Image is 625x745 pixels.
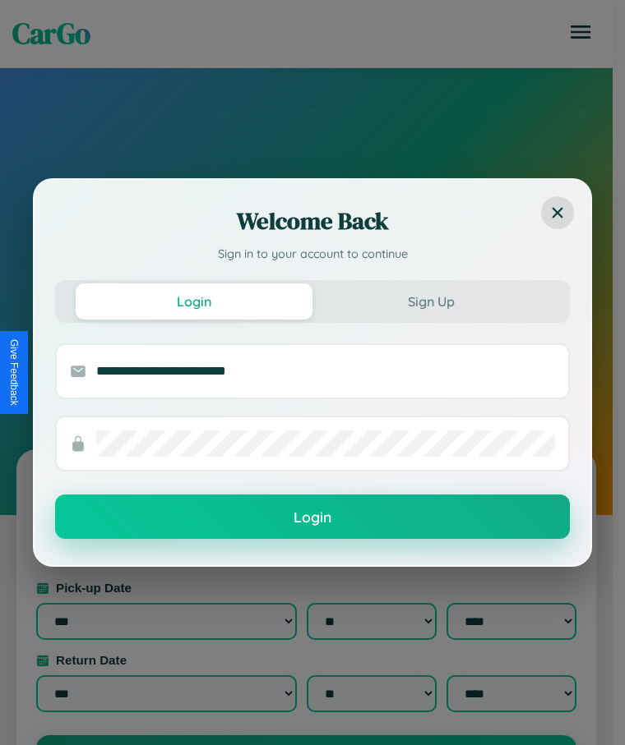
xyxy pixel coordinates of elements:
[312,283,549,320] button: Sign Up
[76,283,312,320] button: Login
[55,205,570,237] h2: Welcome Back
[55,494,570,539] button: Login
[8,339,20,406] div: Give Feedback
[55,246,570,264] p: Sign in to your account to continue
